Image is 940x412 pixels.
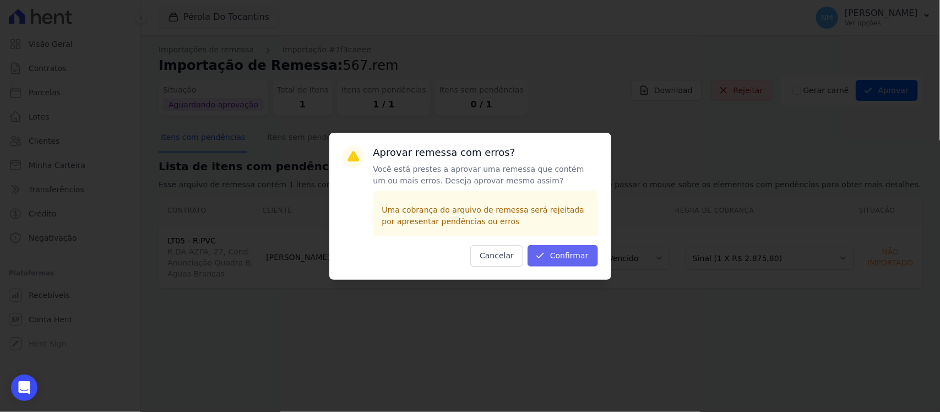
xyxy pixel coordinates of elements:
[373,146,598,159] h3: Aprovar remessa com erros?
[382,204,589,227] p: Uma cobrança do arquivo de remessa será rejeitada por apresentar pendências ou erros
[528,245,598,267] button: Confirmar
[470,245,523,267] button: Cancelar
[11,375,37,401] div: Open Intercom Messenger
[373,164,598,187] p: Você está prestes a aprovar uma remessa que contém um ou mais erros. Deseja aprovar mesmo assim?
